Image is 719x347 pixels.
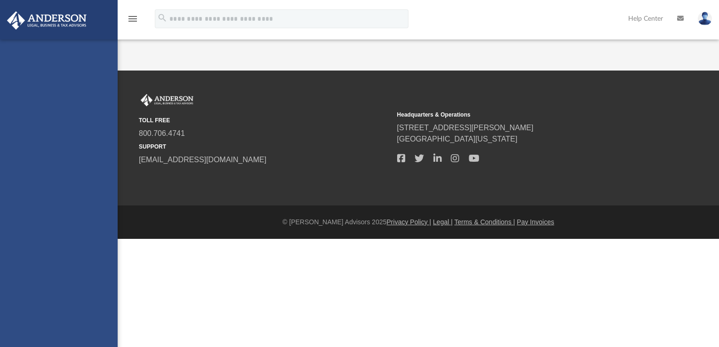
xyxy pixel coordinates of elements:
[397,135,518,143] a: [GEOGRAPHIC_DATA][US_STATE]
[139,129,185,137] a: 800.706.4741
[397,110,649,119] small: Headquarters & Operations
[139,142,391,151] small: SUPPORT
[157,13,168,23] i: search
[139,116,391,125] small: TOLL FREE
[139,94,195,106] img: Anderson Advisors Platinum Portal
[455,218,515,226] a: Terms & Conditions |
[127,13,138,24] i: menu
[4,11,89,30] img: Anderson Advisors Platinum Portal
[517,218,554,226] a: Pay Invoices
[127,18,138,24] a: menu
[139,156,266,164] a: [EMAIL_ADDRESS][DOMAIN_NAME]
[387,218,431,226] a: Privacy Policy |
[118,217,719,227] div: © [PERSON_NAME] Advisors 2025
[433,218,453,226] a: Legal |
[698,12,712,25] img: User Pic
[397,124,534,132] a: [STREET_ADDRESS][PERSON_NAME]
